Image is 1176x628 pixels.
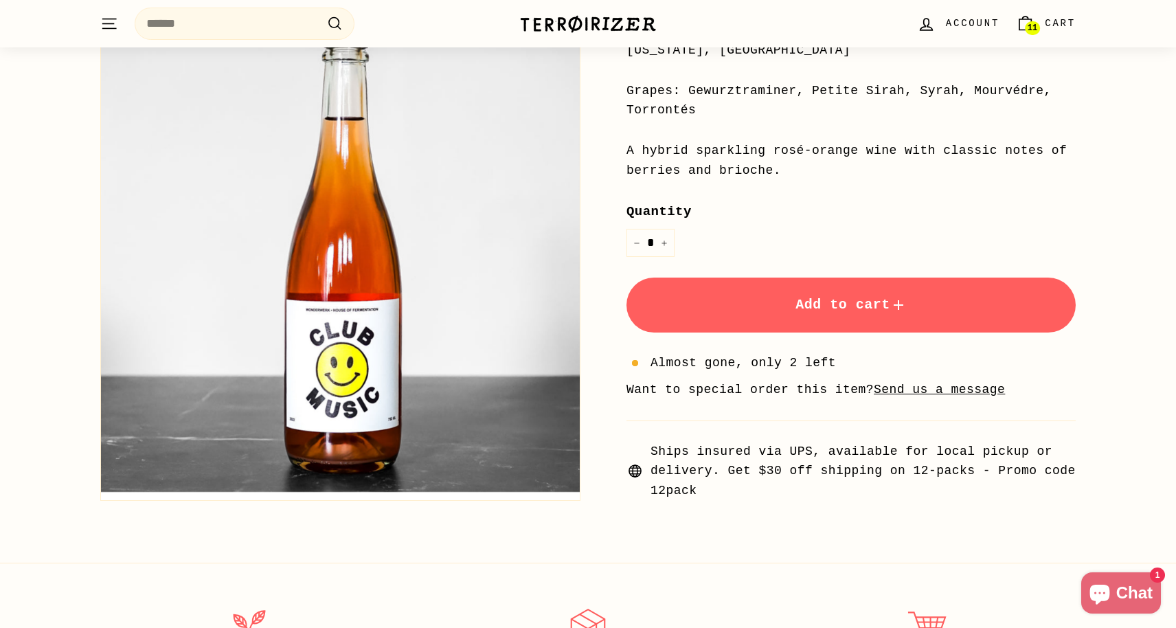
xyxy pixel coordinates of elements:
[651,442,1076,501] span: Ships insured via UPS, available for local pickup or delivery. Get $30 off shipping on 12-packs -...
[1045,16,1076,31] span: Cart
[626,278,1076,333] button: Add to cart
[946,16,999,31] span: Account
[626,380,1076,400] li: Want to special order this item?
[626,141,1076,181] div: A hybrid sparkling rosé-orange wine with classic notes of berries and brioche.
[651,353,836,373] span: Almost gone, only 2 left
[874,383,1005,396] a: Send us a message
[909,3,1008,44] a: Account
[626,229,647,257] button: Reduce item quantity by one
[626,229,675,257] input: quantity
[626,41,1076,60] div: [US_STATE], [GEOGRAPHIC_DATA]
[626,201,1076,222] label: Quantity
[1008,3,1084,44] a: Cart
[626,81,1076,121] div: Grapes: Gewurztraminer, Petite Sirah, Syrah, Mourvédre, Torrontés
[795,297,907,313] span: Add to cart
[1028,23,1037,33] span: 11
[654,229,675,257] button: Increase item quantity by one
[1077,572,1165,617] inbox-online-store-chat: Shopify online store chat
